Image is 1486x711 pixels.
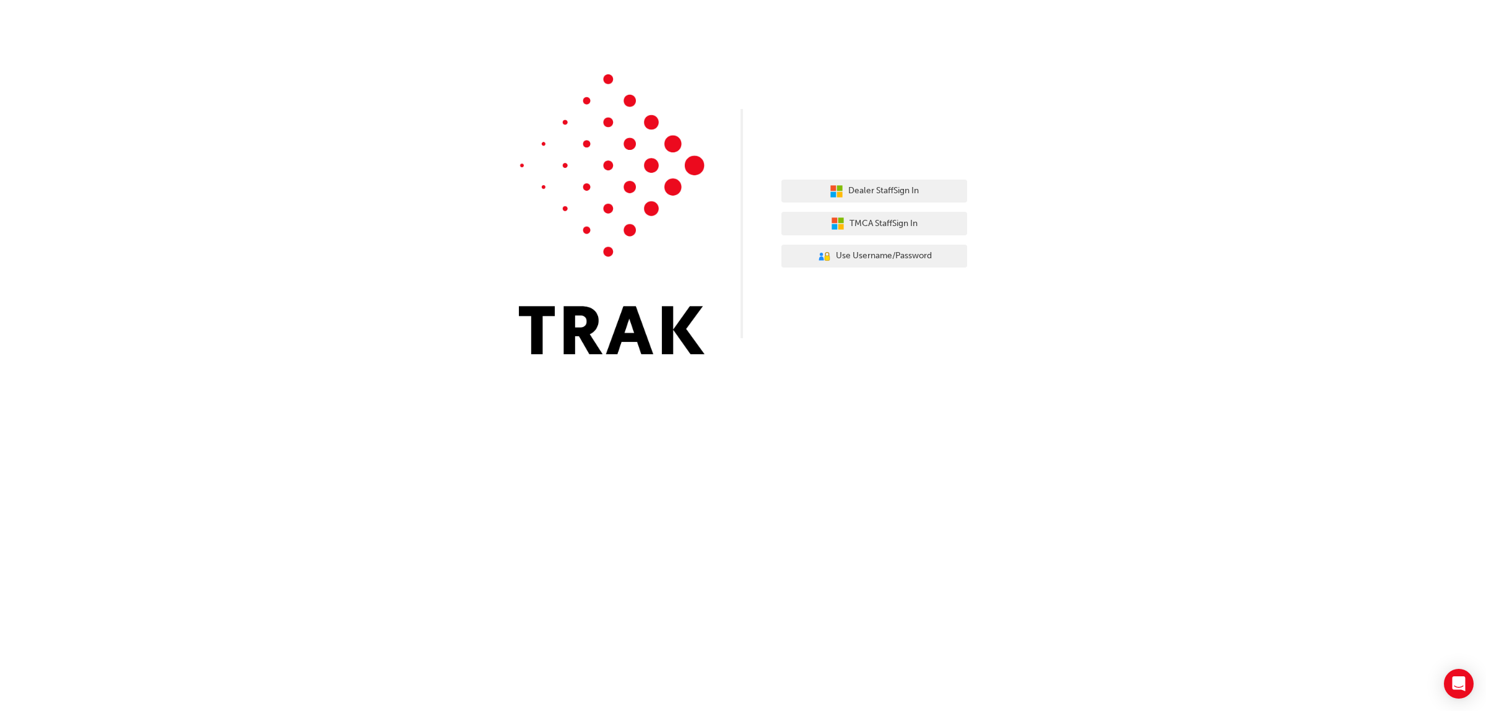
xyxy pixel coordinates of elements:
[519,74,705,354] img: Trak
[781,180,967,203] button: Dealer StaffSign In
[781,212,967,235] button: TMCA StaffSign In
[1444,669,1474,699] div: Open Intercom Messenger
[781,245,967,268] button: Use Username/Password
[836,249,932,263] span: Use Username/Password
[849,217,918,231] span: TMCA Staff Sign In
[848,184,919,198] span: Dealer Staff Sign In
